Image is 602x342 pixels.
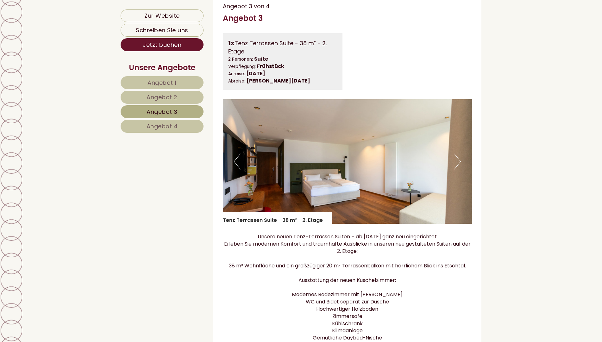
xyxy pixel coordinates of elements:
img: image [223,99,472,224]
span: Angebot 3 [147,108,178,116]
a: Zur Website [121,9,204,22]
a: Jetzt buchen [121,38,204,51]
b: Frühstück [257,63,284,70]
small: 2 Personen: [228,56,253,62]
small: Verpflegung: [228,64,256,70]
b: [PERSON_NAME][DATE] [247,77,310,84]
span: Angebot 2 [147,93,178,101]
div: Tenz Terrassen Suite - 38 m² - 2. Etage [223,212,332,224]
a: Schreiben Sie uns [121,24,204,37]
span: Angebot 3 von 4 [223,2,270,10]
button: Senden [208,165,249,178]
span: Angebot 1 [147,79,177,87]
button: Previous [234,154,241,169]
div: Angebot 3 [223,13,263,24]
div: Guten Tag, wie können wir Ihnen helfen? [5,18,113,38]
div: Mittwoch [107,5,143,15]
div: Hotel Tenz [9,20,110,25]
small: Anreise: [228,71,245,77]
div: Tenz Terrassen Suite - 38 m² - 2. Etage [228,39,337,56]
small: 13:50 [9,32,110,36]
b: Suite [254,55,268,63]
span: Angebot 4 [147,122,178,130]
b: [DATE] [246,70,265,77]
button: Next [454,154,461,169]
div: Unsere Angebote [121,62,204,73]
b: 1x [228,39,235,47]
small: Abreise: [228,78,245,84]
